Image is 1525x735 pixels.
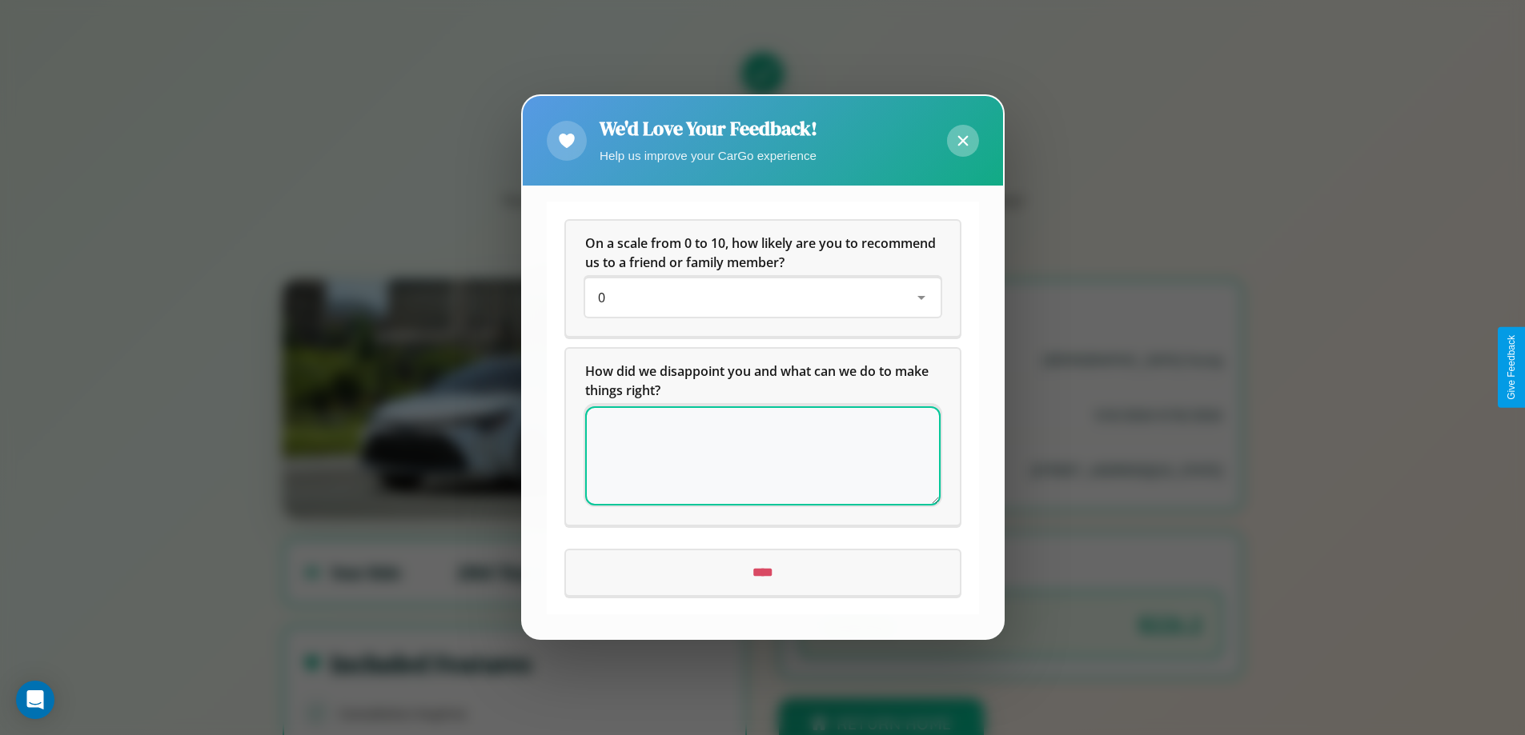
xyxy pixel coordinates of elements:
[566,222,960,337] div: On a scale from 0 to 10, how likely are you to recommend us to a friend or family member?
[585,234,941,273] h5: On a scale from 0 to 10, how likely are you to recommend us to a friend or family member?
[598,290,605,307] span: 0
[600,145,817,166] p: Help us improve your CarGo experience
[600,115,817,142] h2: We'd Love Your Feedback!
[1506,335,1517,400] div: Give Feedback
[585,363,932,400] span: How did we disappoint you and what can we do to make things right?
[16,681,54,719] div: Open Intercom Messenger
[585,279,941,318] div: On a scale from 0 to 10, how likely are you to recommend us to a friend or family member?
[585,235,939,272] span: On a scale from 0 to 10, how likely are you to recommend us to a friend or family member?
